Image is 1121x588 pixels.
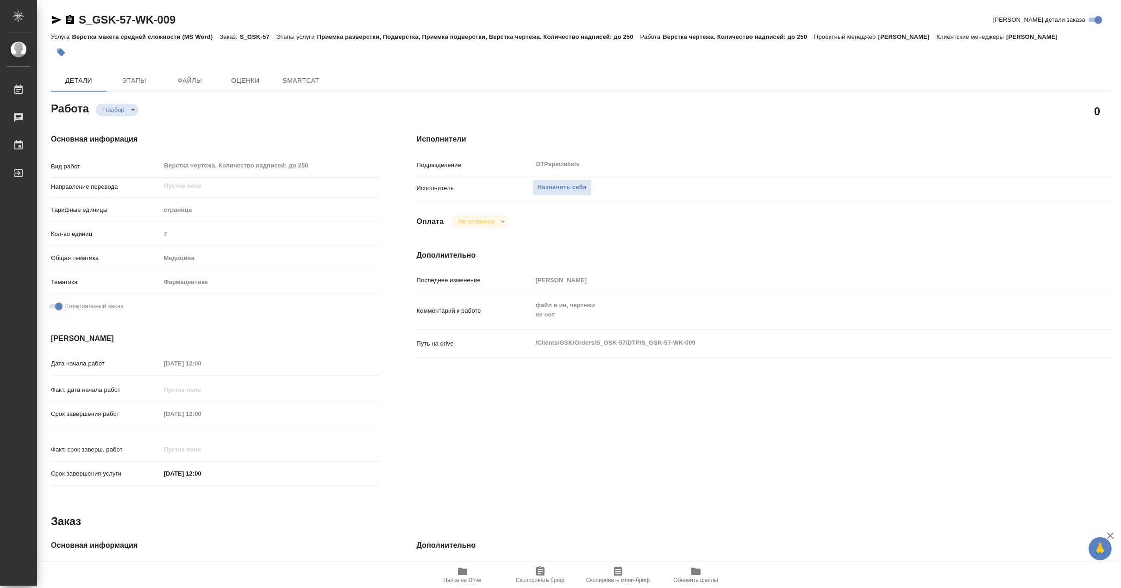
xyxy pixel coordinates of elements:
h4: Дополнительно [417,250,1111,261]
p: Путь на drive [417,339,532,348]
h4: Исполнители [417,134,1111,145]
span: Детали [56,75,101,87]
input: Пустое поле [161,383,242,396]
a: S_GSK-57-WK-009 [79,13,175,26]
p: Факт. дата начала работ [51,385,161,395]
p: Комментарий к работе [417,306,532,316]
span: Обновить файлы [673,577,718,583]
p: Дата начала работ [51,359,161,368]
input: Пустое поле [161,357,242,370]
h4: [PERSON_NAME] [51,333,380,344]
input: Пустое поле [163,180,358,192]
p: Верстка макета средней сложности (MS Word) [72,33,219,40]
span: Файлы [168,75,212,87]
button: Скопировать мини-бриф [579,562,657,588]
div: Фармацевтика [161,274,380,290]
h4: Основная информация [51,134,380,145]
p: [PERSON_NAME] [878,33,937,40]
p: Работа [640,33,663,40]
h2: Заказ [51,514,81,529]
p: Проектный менеджер [814,33,878,40]
span: Назначить себя [538,182,587,193]
button: Добавить тэг [51,42,71,62]
span: 🙏 [1092,539,1108,558]
h4: Дополнительно [417,540,1111,551]
h2: 0 [1094,103,1100,119]
p: Общая тематика [51,254,161,263]
p: Факт. срок заверш. работ [51,445,161,454]
button: Скопировать ссылку для ЯМессенджера [51,14,62,25]
div: страница [161,202,380,218]
input: Пустое поле [161,227,380,241]
span: Оценки [223,75,268,87]
input: ✎ Введи что-нибудь [161,467,242,480]
div: Медицина [161,250,380,266]
p: Направление перевода [51,182,161,192]
div: Подбор [451,215,508,228]
button: Скопировать бриф [501,562,579,588]
p: Тематика [51,278,161,287]
p: Клиентские менеджеры [936,33,1006,40]
span: SmartCat [279,75,323,87]
p: Этапы услуги [276,33,317,40]
button: Не оплачена [456,217,497,225]
span: Папка на Drive [444,577,482,583]
button: Назначить себя [532,179,592,196]
h4: Оплата [417,216,444,227]
p: [PERSON_NAME] [1006,33,1065,40]
button: 🙏 [1089,537,1112,560]
p: Кол-во единиц [51,229,161,239]
p: Срок завершения работ [51,409,161,419]
textarea: /Clients/GSK/Orders/S_GSK-57/DTP/S_GSK-57-WK-009 [532,335,1053,351]
p: Верстка чертежа. Количество надписей: до 250 [663,33,814,40]
input: Пустое поле [161,407,242,421]
div: Подбор [96,104,138,116]
span: Нотариальный заказ [64,302,123,311]
span: Скопировать бриф [516,577,564,583]
span: Этапы [112,75,157,87]
input: Пустое поле [532,273,1053,287]
textarea: файл в ин, чертежи не нот [532,297,1053,322]
input: Пустое поле [161,443,242,456]
p: Последнее изменение [417,276,532,285]
button: Папка на Drive [424,562,501,588]
p: Вид работ [51,162,161,171]
p: Приемка разверстки, Подверстка, Приемка подверстки, Верстка чертежа. Количество надписей: до 250 [317,33,640,40]
h4: Основная информация [51,540,380,551]
p: Срок завершения услуги [51,469,161,478]
p: Тарифные единицы [51,205,161,215]
p: S_GSK-57 [240,33,276,40]
p: Исполнитель [417,184,532,193]
p: Подразделение [417,161,532,170]
button: Скопировать ссылку [64,14,75,25]
span: [PERSON_NAME] детали заказа [993,15,1085,25]
h2: Работа [51,99,89,116]
button: Подбор [100,106,127,114]
span: Скопировать мини-бриф [586,577,650,583]
p: Заказ: [219,33,239,40]
p: Услуга [51,33,72,40]
button: Обновить файлы [657,562,735,588]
